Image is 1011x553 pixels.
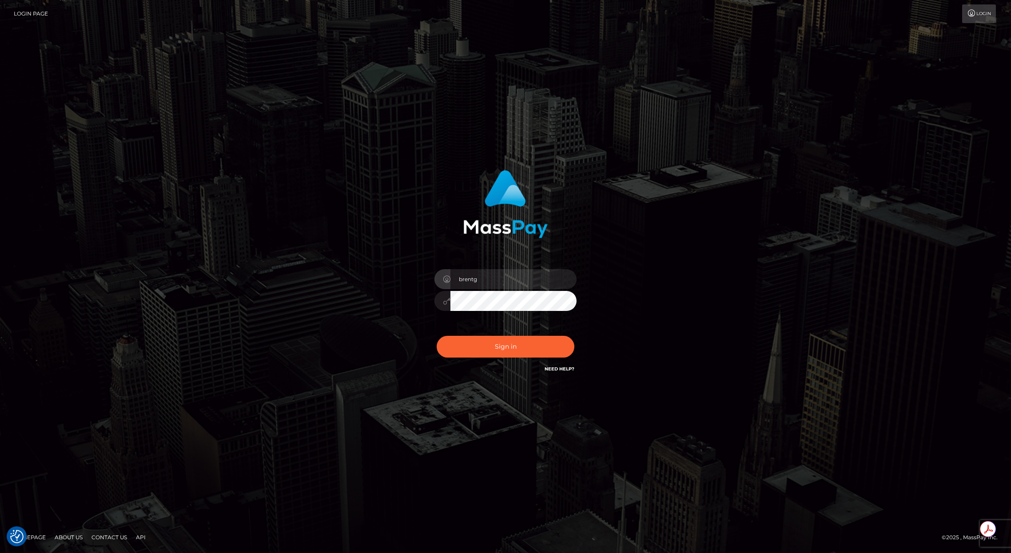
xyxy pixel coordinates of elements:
[88,530,131,544] a: Contact Us
[14,4,48,23] a: Login Page
[450,269,577,289] input: Username...
[132,530,149,544] a: API
[10,530,49,544] a: Homepage
[51,530,86,544] a: About Us
[463,170,548,238] img: MassPay Login
[10,530,24,543] button: Consent Preferences
[942,533,1004,542] div: © 2025 , MassPay Inc.
[545,366,574,372] a: Need Help?
[437,336,574,358] button: Sign in
[10,530,24,543] img: Revisit consent button
[962,4,996,23] a: Login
